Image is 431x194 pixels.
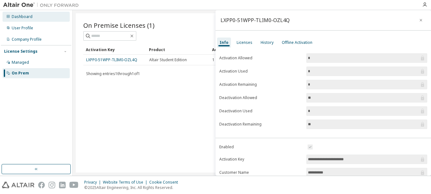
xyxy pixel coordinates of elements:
div: LXPP0-51WPP-TLIM0-OZL4Q [221,18,290,23]
div: Licenses [237,40,252,45]
label: Deactivation Used [219,109,303,114]
span: Altair Student Edition [149,57,187,62]
div: Website Terms of Use [103,180,149,185]
span: 1 [212,57,215,62]
div: Cookie Consent [149,180,182,185]
div: History [261,40,274,45]
img: linkedin.svg [59,182,66,188]
span: Showing entries 1 through 1 of 1 [86,71,140,76]
div: Activation Key [86,44,144,55]
label: Deactivation Allowed [219,95,303,100]
div: User Profile [12,26,33,31]
div: Dashboard [12,14,32,19]
a: LXPP0-51WPP-TLIM0-OZL4Q [86,57,137,62]
p: © 2025 Altair Engineering, Inc. All Rights Reserved. [84,185,182,190]
div: Company Profile [12,37,42,42]
div: Privacy [84,180,103,185]
label: Activation Remaining [219,82,303,87]
div: License Settings [4,49,38,54]
label: Activation Allowed [219,56,303,61]
div: Activation Allowed [212,44,270,55]
label: Activation Used [219,69,303,74]
img: instagram.svg [49,182,55,188]
label: Customer Name [219,170,303,175]
label: Deactivation Remaining [219,122,303,127]
div: On Prem [12,71,29,76]
div: Info [220,40,228,45]
div: Managed [12,60,29,65]
img: facebook.svg [38,182,45,188]
div: Product [149,44,207,55]
img: altair_logo.svg [2,182,34,188]
label: Activation Key [219,157,303,162]
img: Altair One [3,2,82,8]
span: On Premise Licenses (1) [83,21,155,30]
img: youtube.svg [69,182,79,188]
div: Offline Activation [282,40,312,45]
label: Enabled [219,144,303,150]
